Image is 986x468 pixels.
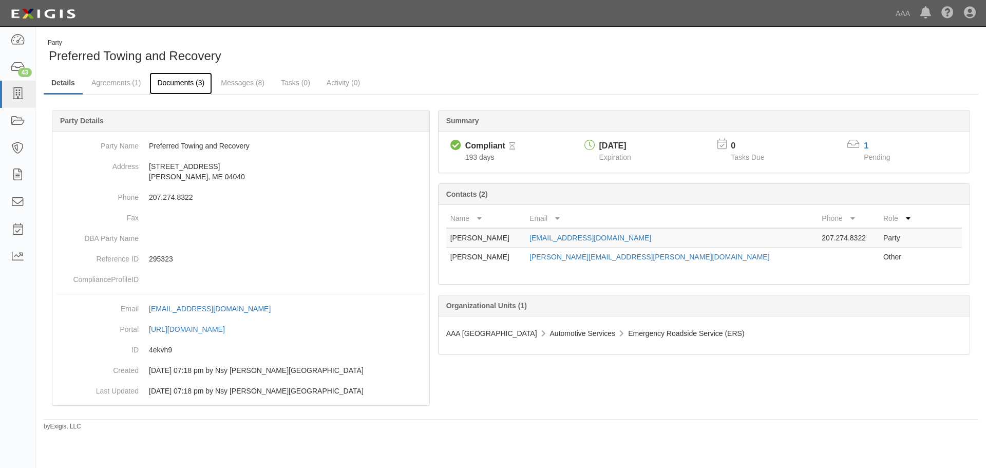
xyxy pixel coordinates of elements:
[56,269,139,285] dt: ComplianceProfileID
[465,140,505,152] div: Compliant
[941,7,954,20] i: Help Center - Complianz
[731,153,764,161] span: Tasks Due
[56,187,139,202] dt: Phone
[864,141,868,150] a: 1
[273,72,318,93] a: Tasks (0)
[56,156,139,172] dt: Address
[149,325,236,333] a: [URL][DOMAIN_NAME]
[525,209,818,228] th: Email
[818,209,879,228] th: Phone
[628,329,744,338] span: Emergency Roadside Service (ERS)
[56,249,139,264] dt: Reference ID
[56,136,139,151] dt: Party Name
[446,190,488,198] b: Contacts (2)
[529,234,651,242] a: [EMAIL_ADDRESS][DOMAIN_NAME]
[599,140,631,152] div: [DATE]
[48,39,221,47] div: Party
[56,360,139,376] dt: Created
[149,254,425,264] p: 295323
[56,298,139,314] dt: Email
[44,72,83,95] a: Details
[465,153,495,161] span: Since 03/10/2025
[731,140,777,152] p: 0
[56,136,425,156] dd: Preferred Towing and Recovery
[550,329,616,338] span: Automotive Services
[879,209,921,228] th: Role
[890,3,915,24] a: AAA
[446,248,525,267] td: [PERSON_NAME]
[56,228,139,244] dt: DBA Party Name
[818,228,879,248] td: 207.274.8322
[446,228,525,248] td: [PERSON_NAME]
[60,117,104,125] b: Party Details
[446,302,527,310] b: Organizational Units (1)
[56,340,139,355] dt: ID
[56,340,425,360] dd: 4ekvh9
[319,72,368,93] a: Activity (0)
[56,319,139,334] dt: Portal
[149,72,212,95] a: Documents (3)
[84,72,148,93] a: Agreements (1)
[450,140,461,151] i: Compliant
[213,72,272,93] a: Messages (8)
[56,381,425,401] dd: 03/07/2025 07:18 pm by Nsy Archibong-Usoro
[56,156,425,187] dd: [STREET_ADDRESS] [PERSON_NAME], ME 04040
[149,305,282,313] a: [EMAIL_ADDRESS][DOMAIN_NAME]
[879,248,921,267] td: Other
[879,228,921,248] td: Party
[56,360,425,381] dd: 03/07/2025 07:18 pm by Nsy Archibong-Usoro
[49,49,221,63] span: Preferred Towing and Recovery
[44,422,81,431] small: by
[599,153,631,161] span: Expiration
[446,117,479,125] b: Summary
[864,153,890,161] span: Pending
[446,209,525,228] th: Name
[149,304,271,314] div: [EMAIL_ADDRESS][DOMAIN_NAME]
[509,143,515,150] i: Pending Review
[56,381,139,396] dt: Last Updated
[56,208,139,223] dt: Fax
[56,187,425,208] dd: 207.274.8322
[529,253,770,261] a: [PERSON_NAME][EMAIL_ADDRESS][PERSON_NAME][DOMAIN_NAME]
[50,423,81,430] a: Exigis, LLC
[8,5,79,23] img: logo-5460c22ac91f19d4615b14bd174203de0afe785f0fc80cf4dbbc73dc1793850b.png
[18,68,32,77] div: 43
[446,329,537,338] span: AAA [GEOGRAPHIC_DATA]
[44,39,503,65] div: Preferred Towing and Recovery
